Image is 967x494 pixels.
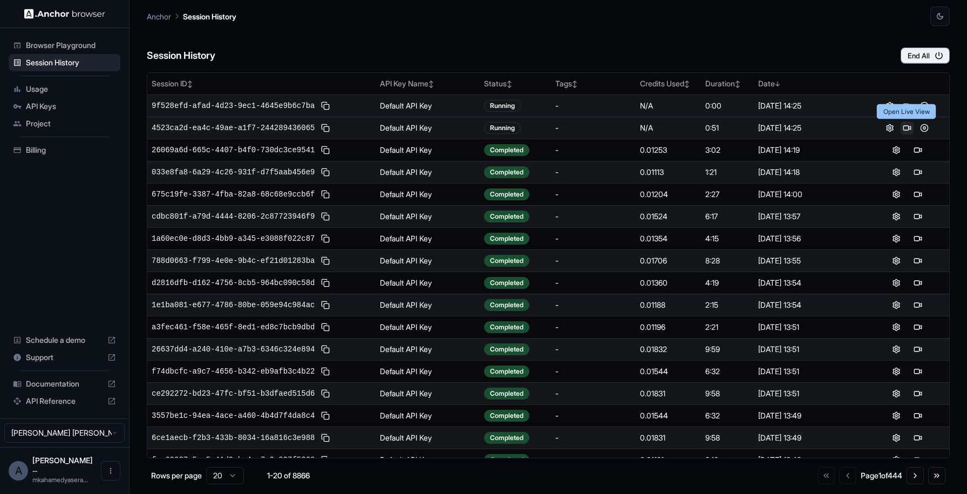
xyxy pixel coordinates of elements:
span: ↕ [572,80,577,88]
div: Session History [9,54,120,71]
td: Default API Key [376,382,480,404]
div: 6:32 [705,366,750,377]
span: ↕ [735,80,740,88]
button: Open menu [101,461,120,481]
span: 3557be1c-94ea-4ace-a460-4b4d7f4da8c4 [152,410,315,421]
p: Anchor [147,11,171,22]
div: 8:28 [705,255,750,266]
span: 6ce1aecb-f2b3-433b-8034-16a816c3e988 [152,432,315,443]
div: Running [484,122,521,134]
span: 1a60ec0e-d8d3-4bb9-a345-e3088f022c87 [152,233,315,244]
td: Default API Key [376,360,480,382]
td: Default API Key [376,294,480,316]
div: Completed [484,321,529,333]
div: Project [9,115,120,132]
span: 4523ca2d-ea4c-49ae-a1f7-244289436065 [152,123,315,133]
span: 9f528efd-afad-4d23-9ec1-4645e9b6c7ba [152,100,315,111]
span: Billing [26,145,116,155]
div: 9:58 [705,432,750,443]
td: Default API Key [376,249,480,272]
div: A [9,461,28,481]
div: 0.01544 [640,410,697,421]
div: 2:10 [705,455,750,465]
div: Completed [484,233,529,245]
div: Support [9,349,120,366]
div: [DATE] 14:18 [758,167,860,178]
span: 033e8fa8-6a29-4c26-931f-d7f5aab456e9 [152,167,315,178]
div: API Key Name [380,78,475,89]
div: 9:58 [705,388,750,399]
div: 0.01831 [640,432,697,443]
div: N/A [640,100,697,111]
div: N/A [640,123,697,133]
div: 0:51 [705,123,750,133]
div: - [555,300,631,310]
td: Default API Key [376,449,480,471]
div: Completed [484,388,529,400]
div: 0.01204 [640,189,697,200]
div: 0.01253 [640,145,697,155]
td: Default API Key [376,338,480,360]
div: 6:17 [705,211,750,222]
td: Default API Key [376,427,480,449]
p: Session History [183,11,236,22]
span: Documentation [26,378,103,389]
div: 0.01831 [640,388,697,399]
span: ↕ [507,80,512,88]
div: [DATE] 13:49 [758,455,860,465]
span: 26637dd4-a240-410e-a7b3-6346c324e894 [152,344,315,355]
div: - [555,322,631,333]
div: [DATE] 13:55 [758,255,860,266]
span: 26069a6d-665c-4407-b4f0-730dc3ce9541 [152,145,315,155]
div: [DATE] 13:56 [758,233,860,244]
td: Default API Key [376,139,480,161]
div: - [555,388,631,399]
div: [DATE] 14:25 [758,100,860,111]
div: Completed [484,410,529,422]
td: Default API Key [376,117,480,139]
div: - [555,278,631,288]
div: 9:59 [705,344,750,355]
span: Ahamed Yaser Arafath MK [32,456,93,473]
div: Schedule a demo [9,331,120,349]
div: [DATE] 13:49 [758,410,860,421]
span: fac62037-5cc5-41d9-ba4e-7e0e897f5268 [152,455,315,465]
div: 0:00 [705,100,750,111]
div: - [555,432,631,443]
div: 3:02 [705,145,750,155]
div: [DATE] 13:51 [758,344,860,355]
div: - [555,189,631,200]
div: 4:19 [705,278,750,288]
p: Rows per page [151,470,202,481]
span: Project [26,118,116,129]
div: Tags [555,78,631,89]
div: Completed [484,432,529,444]
div: 0.01188 [640,300,697,310]
div: [DATE] 13:54 [758,278,860,288]
div: API Reference [9,393,120,410]
div: Completed [484,166,529,178]
img: Anchor Logo [24,9,105,19]
div: [DATE] 13:51 [758,322,860,333]
div: 1:21 [705,167,750,178]
div: [DATE] 14:19 [758,145,860,155]
span: cdbc801f-a79d-4444-8206-2c87723946f9 [152,211,315,222]
div: Completed [484,144,529,156]
div: [DATE] 14:00 [758,189,860,200]
h6: Session History [147,48,215,64]
span: API Reference [26,396,103,407]
span: ↕ [428,80,434,88]
span: 788d0663-f799-4e0e-9b4c-ef21d01283ba [152,255,315,266]
div: 2:27 [705,189,750,200]
span: Schedule a demo [26,335,103,346]
div: 2:15 [705,300,750,310]
td: Default API Key [376,272,480,294]
div: - [555,233,631,244]
div: Browser Playground [9,37,120,54]
td: Default API Key [376,161,480,183]
div: [DATE] 13:51 [758,366,860,377]
div: 0.01524 [640,211,697,222]
span: mkahamedyaserarafath@gmail.com [32,476,88,484]
div: - [555,167,631,178]
div: Page 1 of 444 [861,470,902,481]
